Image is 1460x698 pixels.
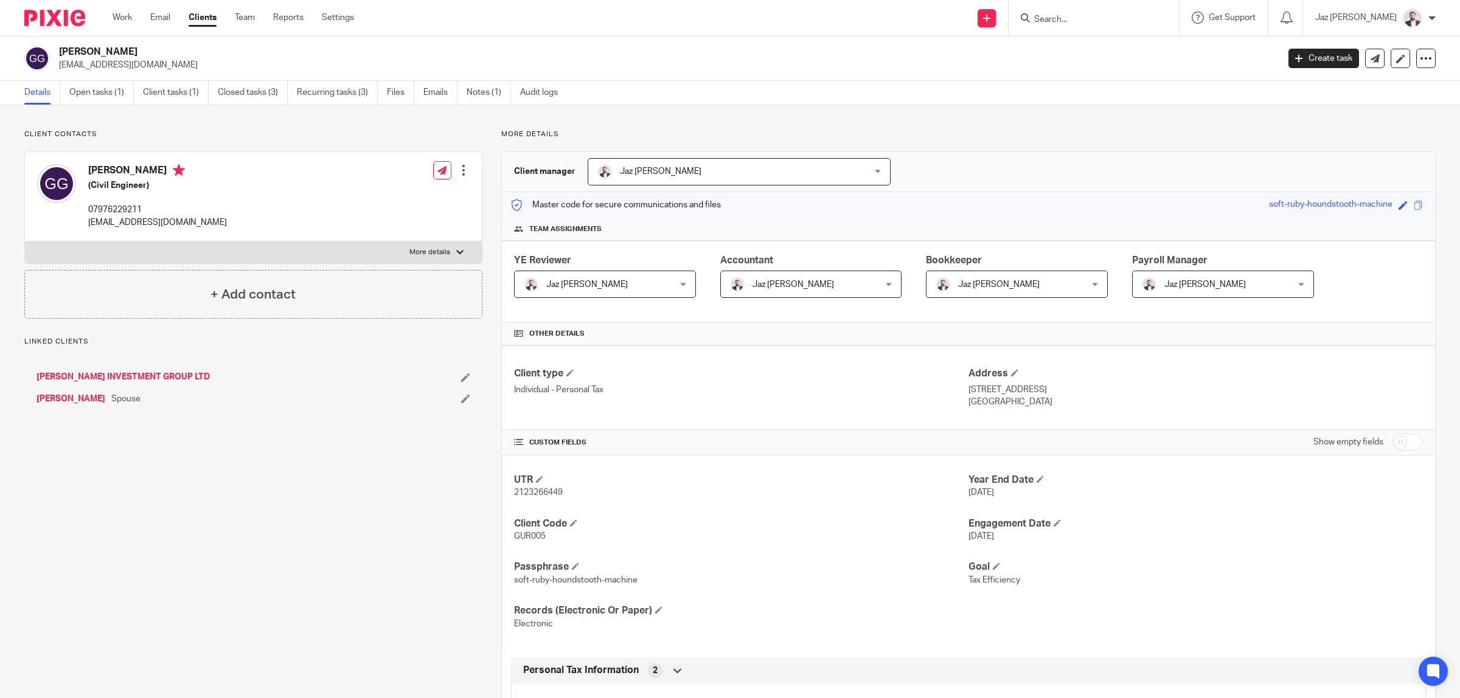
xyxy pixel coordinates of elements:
a: Recurring tasks (3) [297,81,378,105]
input: Search [1033,15,1142,26]
a: Email [150,12,170,24]
span: Personal Tax Information [523,664,639,677]
span: Electronic [514,620,553,628]
span: Other details [529,329,585,339]
p: Linked clients [24,337,482,347]
h2: [PERSON_NAME] [59,46,1028,58]
span: GUR005 [514,532,546,541]
span: [DATE] [968,488,994,497]
img: 48292-0008-compressed%20square.jpg [1142,277,1156,292]
a: Notes (1) [467,81,511,105]
img: 48292-0008-compressed%20square.jpg [936,277,950,292]
a: Files [387,81,414,105]
span: Jaz [PERSON_NAME] [620,167,701,176]
span: Team assignments [529,224,602,234]
a: Emails [423,81,457,105]
span: Spouse [111,393,141,405]
h4: Passphrase [514,561,968,573]
h4: UTR [514,474,968,486]
img: 48292-0008-compressed%20square.jpg [524,277,538,292]
a: Closed tasks (3) [218,81,288,105]
p: Master code for secure communications and files [511,199,721,211]
img: Pixie [24,10,85,26]
span: [DATE] [968,532,994,541]
h4: Year End Date [968,474,1423,486]
img: svg%3E [37,164,76,203]
span: Get Support [1209,13,1256,22]
a: Clients [189,12,217,24]
p: [GEOGRAPHIC_DATA] [968,396,1423,408]
h4: CUSTOM FIELDS [514,438,968,447]
img: 48292-0008-compressed%20square.jpg [597,164,612,179]
p: Client contacts [24,130,482,139]
a: [PERSON_NAME] INVESTMENT GROUP LTD [36,371,210,383]
span: Jaz [PERSON_NAME] [546,280,628,289]
a: Open tasks (1) [69,81,134,105]
h4: Goal [968,561,1423,573]
i: Primary [173,164,185,176]
p: 07976229211 [88,204,227,216]
span: soft-ruby-houndstooth-machine [514,576,638,584]
span: Jaz [PERSON_NAME] [753,280,834,289]
h5: (Civil Engineer) [88,179,227,192]
span: 2123266449 [514,488,563,497]
p: [EMAIL_ADDRESS][DOMAIN_NAME] [59,59,1270,71]
span: Tax Efficiency [968,576,1020,584]
p: More details [409,247,450,257]
span: Accountant [720,255,773,265]
p: [STREET_ADDRESS] [968,384,1423,396]
a: Client tasks (1) [143,81,209,105]
span: Bookkeeper [926,255,982,265]
span: Payroll Manager [1132,255,1208,265]
h4: + Add contact [210,285,296,304]
a: Settings [322,12,354,24]
h4: [PERSON_NAME] [88,164,227,179]
a: Reports [273,12,304,24]
span: 2 [653,665,658,677]
h3: Client manager [514,165,575,178]
h4: Client Code [514,517,968,530]
span: Jaz [PERSON_NAME] [1164,280,1246,289]
img: 48292-0008-compressed%20square.jpg [1403,9,1422,28]
img: 48292-0008-compressed%20square.jpg [730,277,745,292]
a: Create task [1288,49,1359,68]
span: Jaz [PERSON_NAME] [958,280,1040,289]
a: Details [24,81,60,105]
label: Show empty fields [1313,436,1383,448]
div: soft-ruby-houndstooth-machine [1269,198,1392,212]
h4: Records (Electronic Or Paper) [514,604,968,617]
h4: Client type [514,367,968,380]
p: [EMAIL_ADDRESS][DOMAIN_NAME] [88,216,227,229]
a: Work [113,12,132,24]
span: YE Reviewer [514,255,571,265]
a: Team [235,12,255,24]
a: Audit logs [520,81,567,105]
h4: Engagement Date [968,517,1423,530]
p: Individual - Personal Tax [514,384,968,396]
a: [PERSON_NAME] [36,393,105,405]
p: More details [501,130,1436,139]
h4: Address [968,367,1423,380]
img: svg%3E [24,46,50,71]
p: Jaz [PERSON_NAME] [1315,12,1397,24]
